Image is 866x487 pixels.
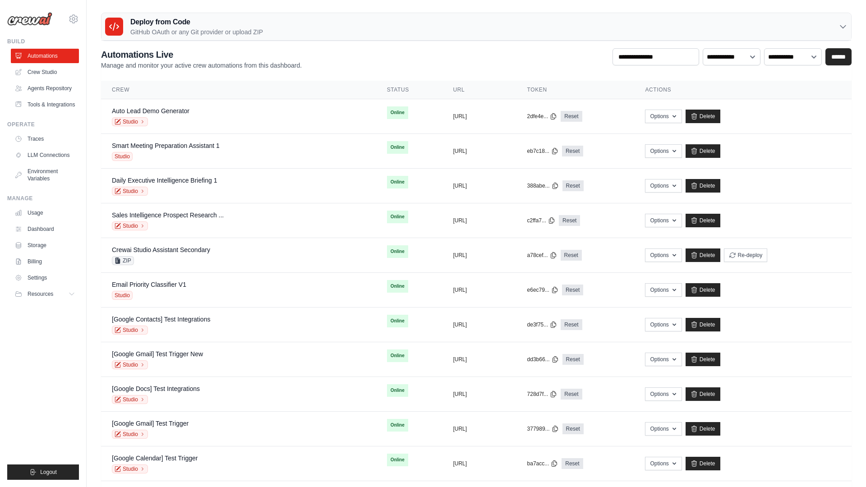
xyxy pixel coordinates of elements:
[645,283,682,297] button: Options
[442,81,516,99] th: URL
[527,321,557,328] button: de3f75...
[112,395,148,404] a: Studio
[112,107,189,115] a: Auto Lead Demo Generator
[112,385,200,392] a: [Google Docs] Test Integrations
[527,113,557,120] button: 2dfe4e...
[112,177,217,184] a: Daily Executive Intelligence Briefing 1
[686,144,720,158] a: Delete
[11,222,79,236] a: Dashboard
[376,81,442,99] th: Status
[130,28,263,37] p: GitHub OAuth or any Git provider or upload ZIP
[112,117,148,126] a: Studio
[645,353,682,366] button: Options
[645,318,682,331] button: Options
[101,81,376,99] th: Crew
[112,350,203,358] a: [Google Gmail] Test Trigger New
[101,61,302,70] p: Manage and monitor your active crew automations from this dashboard.
[686,283,720,297] a: Delete
[561,111,582,122] a: Reset
[562,146,583,156] a: Reset
[527,425,559,432] button: 377989...
[28,290,53,298] span: Resources
[562,180,584,191] a: Reset
[387,315,408,327] span: Online
[387,454,408,466] span: Online
[112,211,224,219] a: Sales Intelligence Prospect Research ...
[11,49,79,63] a: Automations
[527,147,558,155] button: eb7c18...
[645,422,682,436] button: Options
[387,211,408,223] span: Online
[112,326,148,335] a: Studio
[130,17,263,28] h3: Deploy from Code
[561,389,582,400] a: Reset
[686,318,720,331] a: Delete
[527,460,558,467] button: ba7acc...
[112,455,198,462] a: [Google Calendar] Test Trigger
[387,384,408,397] span: Online
[686,353,720,366] a: Delete
[527,182,559,189] button: 388abe...
[11,271,79,285] a: Settings
[561,250,582,261] a: Reset
[645,214,682,227] button: Options
[724,248,768,262] button: Re-deploy
[112,246,210,253] a: Crewai Studio Assistant Secondary
[645,144,682,158] button: Options
[7,12,52,26] img: Logo
[562,458,583,469] a: Reset
[112,142,220,149] a: Smart Meeting Preparation Assistant 1
[527,217,555,224] button: c2ffa7...
[686,179,720,193] a: Delete
[527,286,558,294] button: e6ec79...
[112,316,210,323] a: [Google Contacts] Test Integrations
[11,164,79,186] a: Environment Variables
[634,81,852,99] th: Actions
[686,110,720,123] a: Delete
[112,152,133,161] span: Studio
[112,256,134,265] span: ZIP
[387,106,408,119] span: Online
[112,221,148,230] a: Studio
[112,360,148,369] a: Studio
[527,391,557,398] button: 728d7f...
[112,187,148,196] a: Studio
[387,176,408,188] span: Online
[527,356,559,363] button: dd3b66...
[112,281,186,288] a: Email Priority Classifier V1
[387,419,408,432] span: Online
[7,195,79,202] div: Manage
[387,349,408,362] span: Online
[40,469,57,476] span: Logout
[11,287,79,301] button: Resources
[387,141,408,154] span: Online
[562,285,583,295] a: Reset
[686,422,720,436] a: Delete
[7,121,79,128] div: Operate
[112,291,133,300] span: Studio
[645,110,682,123] button: Options
[11,238,79,253] a: Storage
[11,81,79,96] a: Agents Repository
[101,48,302,61] h2: Automations Live
[11,132,79,146] a: Traces
[645,387,682,401] button: Options
[11,206,79,220] a: Usage
[7,464,79,480] button: Logout
[11,254,79,269] a: Billing
[7,38,79,45] div: Build
[516,81,635,99] th: Token
[645,179,682,193] button: Options
[645,248,682,262] button: Options
[686,248,720,262] a: Delete
[559,215,580,226] a: Reset
[645,457,682,470] button: Options
[112,420,189,427] a: [Google Gmail] Test Trigger
[112,430,148,439] a: Studio
[561,319,582,330] a: Reset
[686,214,720,227] a: Delete
[112,464,148,473] a: Studio
[527,252,557,259] button: a78cef...
[562,354,584,365] a: Reset
[387,280,408,293] span: Online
